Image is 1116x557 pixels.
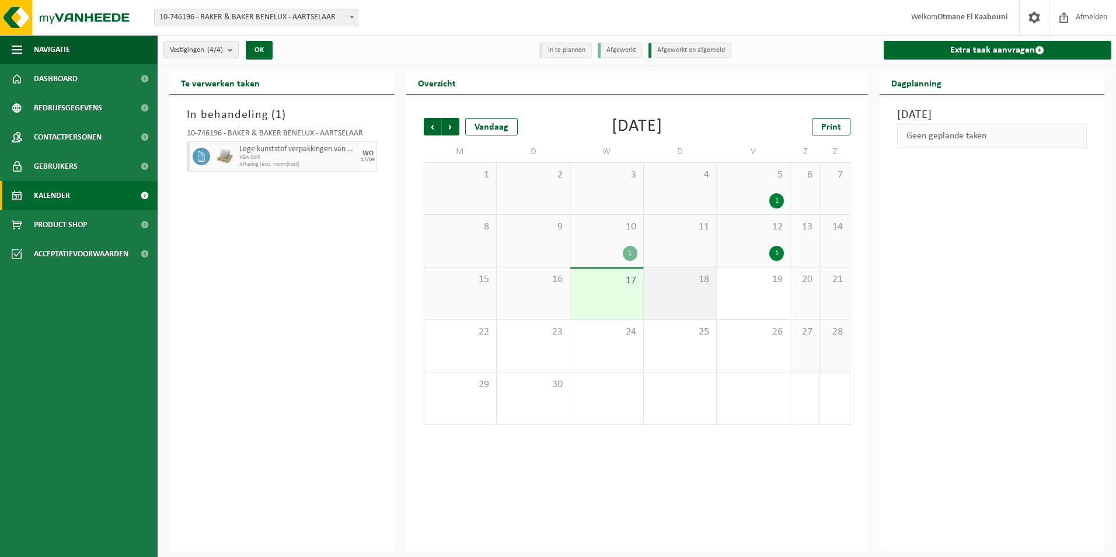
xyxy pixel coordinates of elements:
[424,118,441,135] span: Vorige
[650,326,711,339] span: 25
[790,141,820,162] td: Z
[723,221,784,234] span: 12
[503,273,564,286] span: 16
[34,93,102,123] span: Bedrijfsgegevens
[430,273,491,286] span: 15
[576,274,637,287] span: 17
[34,64,78,93] span: Dashboard
[187,106,377,124] h3: In behandeling ( )
[570,141,644,162] td: W
[170,41,223,59] span: Vestigingen
[207,46,223,54] count: (4/4)
[897,124,1087,148] div: Geen geplande taken
[503,326,564,339] span: 23
[576,169,637,182] span: 3
[650,169,711,182] span: 4
[430,326,491,339] span: 22
[648,43,731,58] li: Afgewerkt en afgemeld
[155,9,358,26] span: 10-746196 - BAKER & BAKER BENELUX - AARTSELAAR
[246,41,273,60] button: OK
[275,109,282,121] span: 1
[826,169,843,182] span: 7
[796,326,814,339] span: 27
[576,221,637,234] span: 10
[723,326,784,339] span: 26
[497,141,570,162] td: D
[796,273,814,286] span: 20
[598,43,643,58] li: Afgewerkt
[163,41,239,58] button: Vestigingen(4/4)
[723,169,784,182] span: 5
[644,141,717,162] td: D
[239,145,357,154] span: Lege kunststof verpakkingen van gevaarlijke stoffen
[937,13,1007,22] strong: Otmane El Kaabouni
[442,118,459,135] span: Volgende
[897,106,1087,124] h3: [DATE]
[503,169,564,182] span: 2
[34,181,70,210] span: Kalender
[169,71,271,94] h2: Te verwerken taken
[503,378,564,391] span: 30
[769,246,784,261] div: 1
[34,239,128,269] span: Acceptatievoorwaarden
[650,273,711,286] span: 18
[503,221,564,234] span: 9
[430,378,491,391] span: 29
[884,41,1112,60] a: Extra taak aanvragen
[820,141,850,162] td: Z
[623,246,637,261] div: 1
[465,118,518,135] div: Vandaag
[880,71,953,94] h2: Dagplanning
[826,326,843,339] span: 28
[34,152,78,181] span: Gebruikers
[362,150,374,157] div: WO
[34,35,70,64] span: Navigatie
[796,169,814,182] span: 6
[826,221,843,234] span: 14
[576,326,637,339] span: 24
[717,141,790,162] td: V
[406,71,468,94] h2: Overzicht
[424,141,497,162] td: M
[723,273,784,286] span: 19
[216,148,233,165] img: LP-PA-00000-WDN-11
[187,130,377,141] div: 10-746196 - BAKER & BAKER BENELUX - AARTSELAAR
[826,273,843,286] span: 21
[154,9,358,26] span: 10-746196 - BAKER & BAKER BENELUX - AARTSELAAR
[612,118,662,135] div: [DATE]
[796,221,814,234] span: 13
[769,193,784,208] div: 1
[812,118,850,135] a: Print
[34,123,102,152] span: Contactpersonen
[239,154,357,161] span: KGA Colli
[361,157,375,163] div: 17/09
[239,161,357,168] span: Afhaling (excl. voorrijkost)
[430,169,491,182] span: 1
[650,221,711,234] span: 11
[430,221,491,234] span: 8
[34,210,87,239] span: Product Shop
[539,43,592,58] li: In te plannen
[821,123,841,132] span: Print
